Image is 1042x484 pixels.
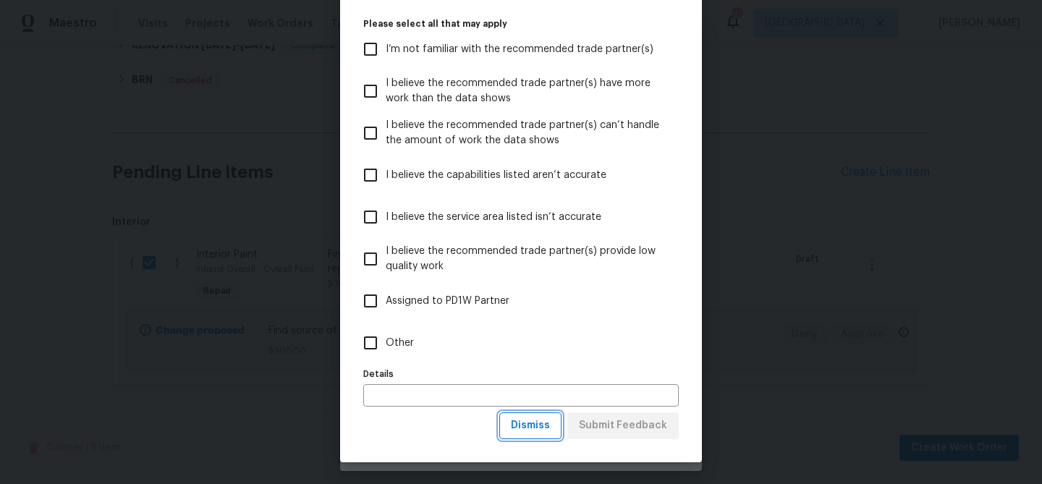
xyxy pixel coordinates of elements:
span: I believe the recommended trade partner(s) provide low quality work [386,244,667,274]
span: Dismiss [511,417,550,435]
span: I believe the service area listed isn’t accurate [386,210,601,225]
span: Other [386,336,414,351]
span: I believe the recommended trade partner(s) can’t handle the amount of work the data shows [386,118,667,148]
button: Dismiss [499,412,562,439]
span: I’m not familiar with the recommended trade partner(s) [386,42,653,57]
span: I believe the capabilities listed aren’t accurate [386,168,606,183]
label: Details [363,370,679,378]
legend: Please select all that may apply [363,20,679,28]
span: Assigned to PD1W Partner [386,294,509,309]
span: I believe the recommended trade partner(s) have more work than the data shows [386,76,667,106]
